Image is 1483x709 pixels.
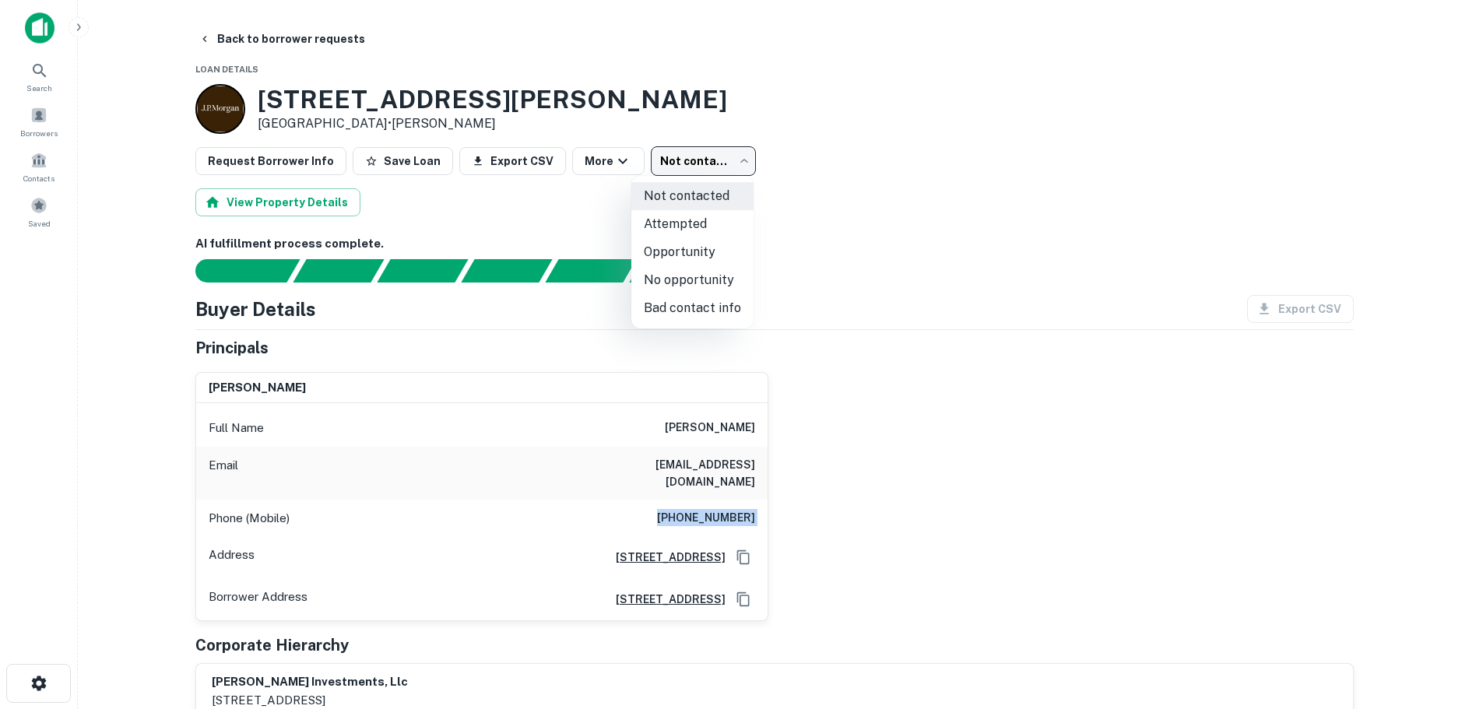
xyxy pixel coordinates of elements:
li: No opportunity [631,266,754,294]
iframe: Chat Widget [1405,584,1483,659]
li: Bad contact info [631,294,754,322]
li: Attempted [631,210,754,238]
li: Opportunity [631,238,754,266]
li: Not contacted [631,182,754,210]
